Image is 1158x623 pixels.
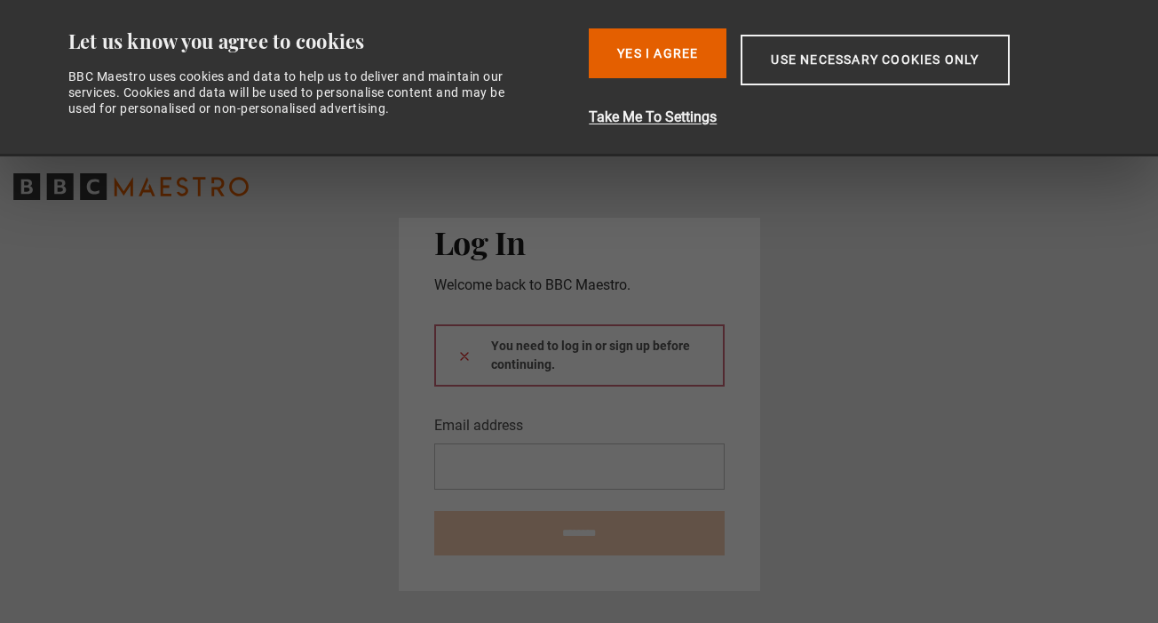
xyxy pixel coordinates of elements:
label: Email address [434,415,523,436]
button: Take Me To Settings [589,107,1103,128]
div: Let us know you agree to cookies [68,28,575,54]
svg: BBC Maestro [13,173,249,200]
p: Welcome back to BBC Maestro. [434,275,725,296]
h2: Log In [434,223,725,260]
div: BBC Maestro uses cookies and data to help us to deliver and maintain our services. Cookies and da... [68,68,525,117]
button: Use necessary cookies only [741,35,1009,85]
button: Yes I Agree [589,28,726,78]
div: You need to log in or sign up before continuing. [434,324,725,387]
